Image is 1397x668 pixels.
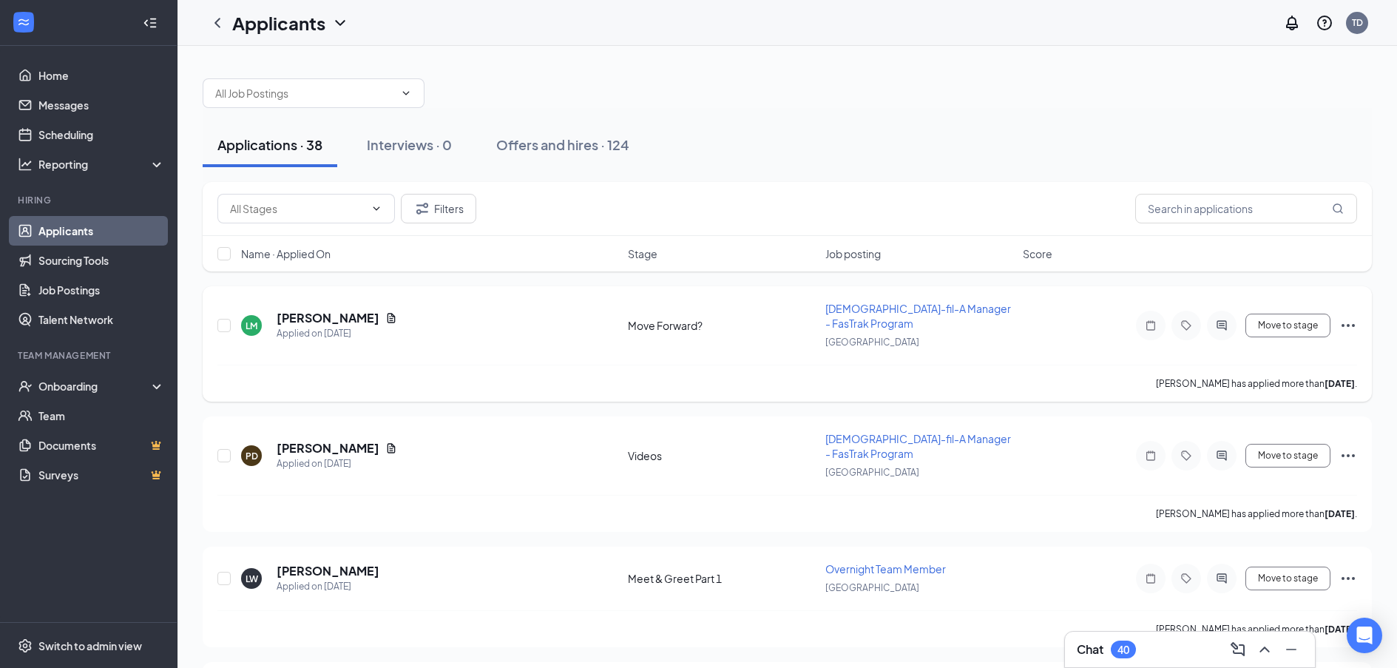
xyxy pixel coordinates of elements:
svg: Settings [18,638,33,653]
svg: Notifications [1283,14,1301,32]
div: Applied on [DATE] [277,456,397,471]
div: Offers and hires · 124 [496,135,629,154]
svg: Analysis [18,157,33,172]
div: TD [1352,16,1363,29]
input: All Stages [230,200,365,217]
b: [DATE] [1325,378,1355,389]
button: Filter Filters [401,194,476,223]
button: Move to stage [1245,444,1330,468]
div: Videos [628,448,816,463]
svg: Collapse [143,16,158,30]
svg: Document [385,312,397,324]
svg: ChevronDown [331,14,349,32]
span: Job posting [825,246,881,261]
b: [DATE] [1325,508,1355,519]
div: 40 [1117,644,1129,656]
svg: ChevronLeft [209,14,226,32]
svg: Ellipses [1339,570,1357,587]
span: Stage [628,246,657,261]
a: Talent Network [38,305,165,334]
a: Scheduling [38,120,165,149]
svg: Note [1142,450,1160,462]
span: [GEOGRAPHIC_DATA] [825,337,919,348]
svg: Tag [1177,450,1195,462]
span: Score [1023,246,1052,261]
input: Search in applications [1135,194,1357,223]
span: [GEOGRAPHIC_DATA] [825,582,919,593]
button: Move to stage [1245,314,1330,337]
a: Job Postings [38,275,165,305]
button: Move to stage [1245,567,1330,590]
div: Hiring [18,194,162,206]
div: Meet & Greet Part 1 [628,571,816,586]
h3: Chat [1077,641,1103,658]
h5: [PERSON_NAME] [277,563,379,579]
p: [PERSON_NAME] has applied more than . [1156,377,1357,390]
svg: Ellipses [1339,447,1357,465]
a: Team [38,401,165,431]
span: [DEMOGRAPHIC_DATA]-fil-A Manager - FasTrak Program [825,432,1011,460]
div: Reporting [38,157,166,172]
svg: UserCheck [18,379,33,394]
div: Open Intercom Messenger [1347,618,1382,653]
svg: ChevronDown [371,203,382,215]
span: Name · Applied On [241,246,331,261]
svg: Ellipses [1339,317,1357,334]
span: [DEMOGRAPHIC_DATA]-fil-A Manager - FasTrak Program [825,302,1011,330]
button: ComposeMessage [1226,638,1250,661]
p: [PERSON_NAME] has applied more than . [1156,507,1357,520]
svg: QuestionInfo [1316,14,1333,32]
svg: ActiveChat [1213,450,1231,462]
p: [PERSON_NAME] has applied more than . [1156,623,1357,635]
svg: Tag [1177,573,1195,584]
a: Messages [38,90,165,120]
b: [DATE] [1325,624,1355,635]
svg: ActiveChat [1213,573,1231,584]
svg: Minimize [1282,641,1300,658]
div: Interviews · 0 [367,135,452,154]
div: Team Management [18,349,162,362]
a: Home [38,61,165,90]
svg: Document [385,442,397,454]
button: Minimize [1279,638,1303,661]
svg: Tag [1177,320,1195,331]
div: Onboarding [38,379,152,394]
a: DocumentsCrown [38,431,165,460]
div: LM [246,320,257,332]
h5: [PERSON_NAME] [277,310,379,326]
a: Applicants [38,216,165,246]
span: [GEOGRAPHIC_DATA] [825,467,919,478]
span: Overnight Team Member [825,562,946,576]
div: Switch to admin view [38,638,142,653]
button: ChevronUp [1253,638,1276,661]
svg: ComposeMessage [1229,641,1247,658]
h5: [PERSON_NAME] [277,440,379,456]
div: Applied on [DATE] [277,579,379,594]
div: LW [246,573,258,585]
h1: Applicants [232,10,325,36]
a: Sourcing Tools [38,246,165,275]
svg: Note [1142,573,1160,584]
svg: WorkstreamLogo [16,15,31,30]
input: All Job Postings [215,85,394,101]
svg: Note [1142,320,1160,331]
svg: MagnifyingGlass [1332,203,1344,215]
svg: Filter [413,200,431,217]
svg: ChevronUp [1256,641,1273,658]
svg: ChevronDown [400,87,412,99]
a: SurveysCrown [38,460,165,490]
div: Move Forward? [628,318,816,333]
div: PD [246,450,258,462]
div: Applications · 38 [217,135,322,154]
svg: ActiveChat [1213,320,1231,331]
div: Applied on [DATE] [277,326,397,341]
